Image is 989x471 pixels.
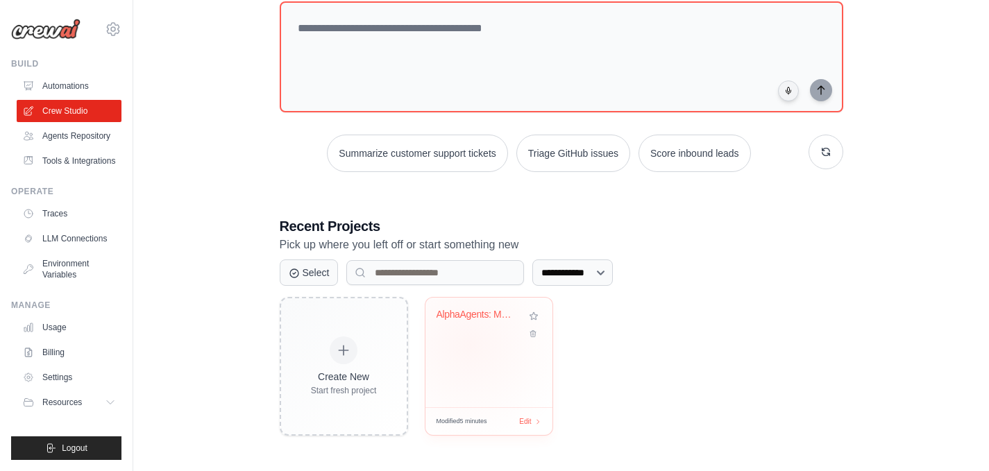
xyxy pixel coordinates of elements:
button: Get new suggestions [809,135,843,169]
button: Summarize customer support tickets [327,135,507,172]
button: Add to favorites [526,309,541,324]
p: Pick up where you left off or start something new [280,236,843,254]
span: Modified 5 minutes [437,417,487,427]
button: Logout [11,436,121,460]
button: Click to speak your automation idea [778,80,799,101]
a: Environment Variables [17,252,121,286]
button: Delete project [526,327,541,341]
div: Manage [11,300,121,311]
button: Triage GitHub issues [516,135,630,172]
button: Select [280,259,339,286]
span: Resources [42,397,82,408]
div: AlphaAgents: Multi-Agent Equity Portfolio Construction [437,309,521,321]
a: Usage [17,316,121,339]
div: Build [11,58,121,69]
a: LLM Connections [17,228,121,250]
a: Tools & Integrations [17,150,121,172]
a: Billing [17,341,121,363]
button: Resources [17,391,121,413]
h3: Recent Projects [280,216,843,236]
div: Create New [311,370,377,384]
button: Score inbound leads [639,135,751,172]
span: Logout [62,443,87,454]
a: Traces [17,203,121,225]
div: Start fresh project [311,385,377,396]
a: Crew Studio [17,100,121,122]
img: Logo [11,19,81,40]
span: Edit [519,416,531,427]
a: Agents Repository [17,125,121,147]
div: Operate [11,186,121,197]
a: Settings [17,366,121,388]
a: Automations [17,75,121,97]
